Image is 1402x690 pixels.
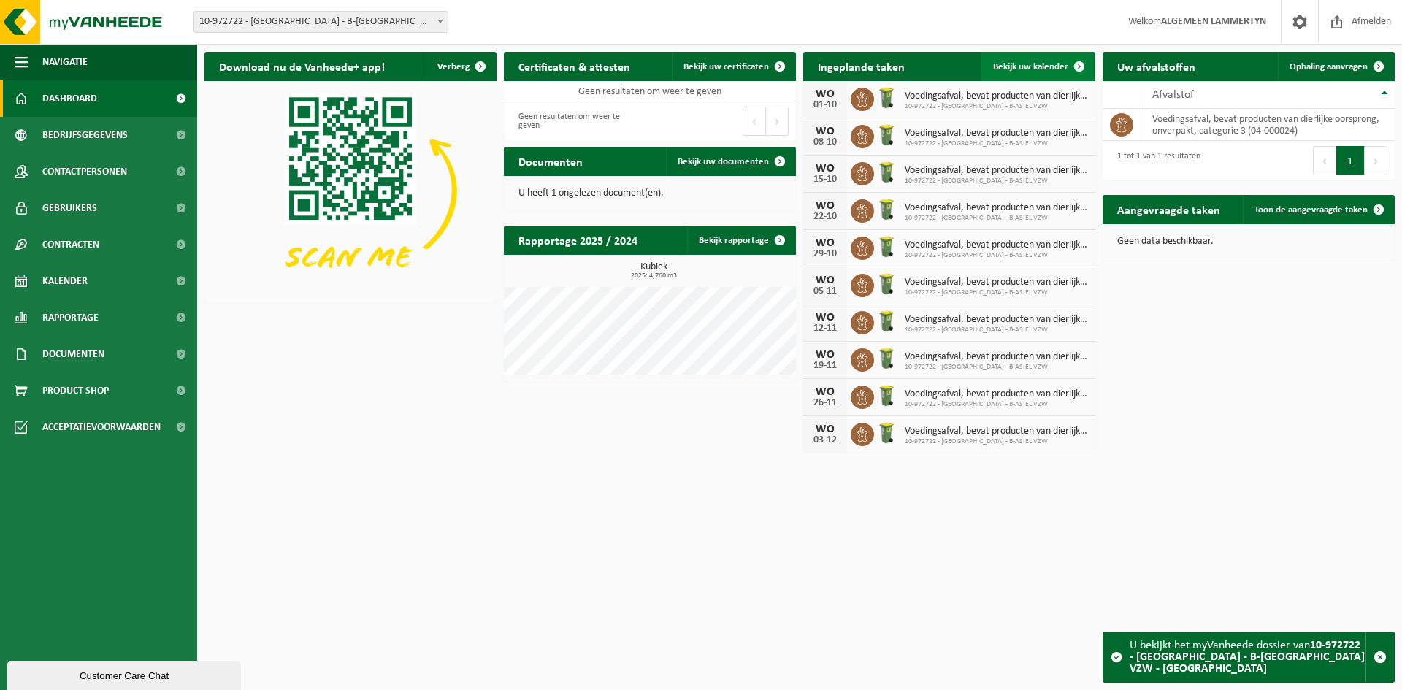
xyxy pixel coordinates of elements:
span: Bekijk uw kalender [993,62,1068,72]
h2: Certificaten & attesten [504,52,645,80]
span: Afvalstof [1152,89,1194,101]
div: WO [811,200,840,212]
span: Voedingsafval, bevat producten van dierlijke oorsprong, onverpakt, categorie 3 [905,314,1088,326]
strong: 10-972722 - [GEOGRAPHIC_DATA] - B-[GEOGRAPHIC_DATA] VZW - [GEOGRAPHIC_DATA] [1130,640,1365,675]
h2: Ingeplande taken [803,52,919,80]
button: Next [1365,146,1387,175]
p: Geen data beschikbaar. [1117,237,1380,247]
h2: Download nu de Vanheede+ app! [204,52,399,80]
h2: Documenten [504,147,597,175]
span: 10-972722 - LAMMERTYN - B-ASIEL VZW - MELSELE [193,11,448,33]
div: 12-11 [811,323,840,334]
span: Contactpersonen [42,153,127,190]
div: WO [811,275,840,286]
span: Navigatie [42,44,88,80]
span: Documenten [42,336,104,372]
button: Previous [1313,146,1336,175]
div: 1 tot 1 van 1 resultaten [1110,145,1200,177]
span: 10-972722 - [GEOGRAPHIC_DATA] - B-ASIEL VZW [905,177,1088,185]
span: Voedingsafval, bevat producten van dierlijke oorsprong, onverpakt, categorie 3 [905,239,1088,251]
span: Gebruikers [42,190,97,226]
div: 26-11 [811,398,840,408]
div: WO [811,423,840,435]
img: WB-0140-HPE-GN-50 [874,309,899,334]
span: 10-972722 - LAMMERTYN - B-ASIEL VZW - MELSELE [194,12,448,32]
div: 05-11 [811,286,840,296]
span: Product Shop [42,372,109,409]
span: Dashboard [42,80,97,117]
p: U heeft 1 ongelezen document(en). [518,188,781,199]
img: WB-0140-HPE-GN-50 [874,383,899,408]
a: Bekijk rapportage [687,226,794,255]
div: 19-11 [811,361,840,371]
div: WO [811,88,840,100]
img: WB-0140-HPE-GN-50 [874,85,899,110]
div: WO [811,126,840,137]
span: Voedingsafval, bevat producten van dierlijke oorsprong, onverpakt, categorie 3 [905,388,1088,400]
td: Geen resultaten om weer te geven [504,81,796,101]
a: Ophaling aanvragen [1278,52,1393,81]
div: WO [811,163,840,175]
a: Bekijk uw kalender [981,52,1094,81]
span: Voedingsafval, bevat producten van dierlijke oorsprong, onverpakt, categorie 3 [905,91,1088,102]
span: Voedingsafval, bevat producten van dierlijke oorsprong, onverpakt, categorie 3 [905,128,1088,139]
span: 10-972722 - [GEOGRAPHIC_DATA] - B-ASIEL VZW [905,326,1088,334]
span: Bekijk uw certificaten [683,62,769,72]
button: Verberg [426,52,495,81]
div: WO [811,386,840,398]
a: Bekijk uw certificaten [672,52,794,81]
span: Contracten [42,226,99,263]
div: WO [811,312,840,323]
div: WO [811,349,840,361]
span: Bedrijfsgegevens [42,117,128,153]
span: Kalender [42,263,88,299]
img: WB-0140-HPE-GN-50 [874,421,899,445]
h2: Uw afvalstoffen [1103,52,1210,80]
div: 22-10 [811,212,840,222]
iframe: chat widget [7,658,244,690]
h2: Rapportage 2025 / 2024 [504,226,652,254]
a: Bekijk uw documenten [666,147,794,176]
span: Bekijk uw documenten [678,157,769,166]
span: Verberg [437,62,470,72]
span: Acceptatievoorwaarden [42,409,161,445]
span: Voedingsafval, bevat producten van dierlijke oorsprong, onverpakt, categorie 3 [905,165,1088,177]
span: Voedingsafval, bevat producten van dierlijke oorsprong, onverpakt, categorie 3 [905,277,1088,288]
img: WB-0140-HPE-GN-50 [874,160,899,185]
span: 10-972722 - [GEOGRAPHIC_DATA] - B-ASIEL VZW [905,437,1088,446]
div: 01-10 [811,100,840,110]
span: Voedingsafval, bevat producten van dierlijke oorsprong, onverpakt, categorie 3 [905,351,1088,363]
span: 10-972722 - [GEOGRAPHIC_DATA] - B-ASIEL VZW [905,139,1088,148]
img: WB-0140-HPE-GN-50 [874,197,899,222]
img: WB-0140-HPE-GN-50 [874,346,899,371]
span: Voedingsafval, bevat producten van dierlijke oorsprong, onverpakt, categorie 3 [905,426,1088,437]
strong: ALGEMEEN LAMMERTYN [1161,16,1266,27]
img: WB-0140-HPE-GN-50 [874,234,899,259]
div: 08-10 [811,137,840,147]
img: Download de VHEPlus App [204,81,497,300]
h3: Kubiek [511,262,796,280]
div: Geen resultaten om weer te geven [511,105,643,137]
td: voedingsafval, bevat producten van dierlijke oorsprong, onverpakt, categorie 3 (04-000024) [1141,109,1395,141]
button: 1 [1336,146,1365,175]
span: 2025: 4,760 m3 [511,272,796,280]
div: 15-10 [811,175,840,185]
button: Previous [743,107,766,136]
a: Toon de aangevraagde taken [1243,195,1393,224]
div: WO [811,237,840,249]
div: 03-12 [811,435,840,445]
span: Rapportage [42,299,99,336]
img: WB-0140-HPE-GN-50 [874,272,899,296]
span: 10-972722 - [GEOGRAPHIC_DATA] - B-ASIEL VZW [905,214,1088,223]
div: 29-10 [811,249,840,259]
span: 10-972722 - [GEOGRAPHIC_DATA] - B-ASIEL VZW [905,102,1088,111]
span: 10-972722 - [GEOGRAPHIC_DATA] - B-ASIEL VZW [905,363,1088,372]
span: Ophaling aanvragen [1290,62,1368,72]
span: Toon de aangevraagde taken [1254,205,1368,215]
span: 10-972722 - [GEOGRAPHIC_DATA] - B-ASIEL VZW [905,400,1088,409]
button: Next [766,107,789,136]
img: WB-0140-HPE-GN-50 [874,123,899,147]
div: U bekijkt het myVanheede dossier van [1130,632,1365,682]
span: Voedingsafval, bevat producten van dierlijke oorsprong, onverpakt, categorie 3 [905,202,1088,214]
